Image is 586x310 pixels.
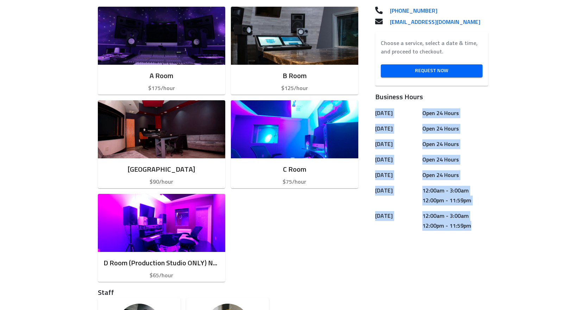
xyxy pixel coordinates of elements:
[98,7,225,65] img: Room image
[422,170,486,180] h6: Open 24 Hours
[231,100,358,188] button: C Room$75/hour
[381,39,483,56] label: Choose a service, select a date & time, and proceed to checkout.
[422,186,486,196] h6: 12:00am - 3:00am
[103,84,220,93] p: $175/hour
[231,100,358,158] img: Room image
[422,124,486,134] h6: Open 24 Hours
[103,178,220,186] p: $90/hour
[98,7,225,95] button: A Room$175/hour
[237,84,353,93] p: $125/hour
[375,170,420,180] h6: [DATE]
[375,91,489,103] h6: Business Hours
[98,194,225,282] button: D Room (Production Studio ONLY) NO ENGINEER INCLUDED$65/hour
[103,70,220,82] h6: A Room
[103,258,220,269] h6: D Room (Production Studio ONLY) NO ENGINEER INCLUDED
[98,100,225,158] img: Room image
[375,186,420,196] h6: [DATE]
[375,124,420,134] h6: [DATE]
[422,139,486,149] h6: Open 24 Hours
[375,211,420,221] h6: [DATE]
[422,155,486,165] h6: Open 24 Hours
[422,221,486,231] h6: 12:00pm - 11:59pm
[422,196,486,205] h6: 12:00pm - 11:59pm
[422,108,486,118] h6: Open 24 Hours
[237,178,353,186] p: $75/hour
[375,139,420,149] h6: [DATE]
[422,211,486,221] h6: 12:00am - 3:00am
[384,18,488,26] a: [EMAIL_ADDRESS][DOMAIN_NAME]
[386,67,477,75] span: Request Now
[384,7,488,15] a: [PHONE_NUMBER]
[103,271,220,280] p: $65/hour
[231,7,358,95] button: B Room$125/hour
[375,155,420,165] h6: [DATE]
[98,194,225,252] img: Room image
[98,100,225,188] button: [GEOGRAPHIC_DATA]$90/hour
[381,64,483,77] a: Request Now
[98,287,358,298] h3: Staff
[237,70,353,82] h6: B Room
[231,7,358,65] img: Room image
[237,164,353,175] h6: C Room
[375,108,420,118] h6: [DATE]
[103,164,220,175] h6: [GEOGRAPHIC_DATA]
